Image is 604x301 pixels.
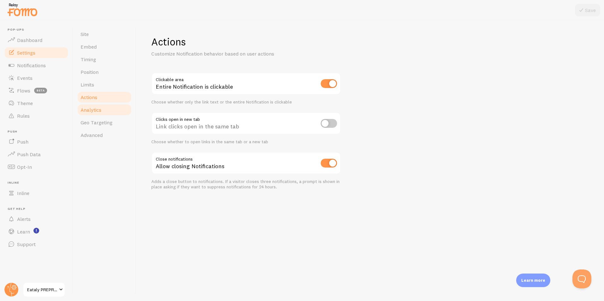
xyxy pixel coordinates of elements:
[77,91,132,103] a: Actions
[81,44,97,50] span: Embed
[81,119,112,126] span: Geo Targeting
[4,225,69,238] a: Learn
[4,187,69,199] a: Inline
[77,103,132,116] a: Analytics
[17,87,30,94] span: Flows
[77,40,132,53] a: Embed
[8,207,69,211] span: Get Help
[4,46,69,59] a: Settings
[4,148,69,161] a: Push Data
[151,179,341,190] div: Adds a close button to notifications. If a visitor closes three notifications, a prompt is shown ...
[4,213,69,225] a: Alerts
[8,130,69,134] span: Push
[77,53,132,66] a: Timing
[17,50,35,56] span: Settings
[77,28,132,40] a: Site
[17,62,46,68] span: Notifications
[4,161,69,173] a: Opt-In
[77,78,132,91] a: Limits
[17,241,36,247] span: Support
[7,2,38,18] img: fomo-relay-logo-orange.svg
[81,81,94,88] span: Limits
[27,286,57,293] span: Eataly PREPROD
[4,109,69,122] a: Rules
[17,151,41,157] span: Push Data
[81,132,103,138] span: Advanced
[17,37,42,43] span: Dashboard
[516,274,550,287] div: Learn more
[17,113,30,119] span: Rules
[33,228,39,233] svg: <p>Watch New Feature Tutorials!</p>
[17,216,31,222] span: Alerts
[151,35,341,48] h1: Actions
[77,129,132,141] a: Advanced
[34,88,47,93] span: beta
[4,238,69,251] a: Support
[81,56,96,62] span: Timing
[23,282,65,297] a: Eataly PREPROD
[17,75,33,81] span: Events
[4,72,69,84] a: Events
[77,116,132,129] a: Geo Targeting
[4,135,69,148] a: Push
[17,190,29,196] span: Inline
[8,28,69,32] span: Pop-ups
[81,94,97,100] span: Actions
[4,84,69,97] a: Flows beta
[81,31,89,37] span: Site
[151,152,341,175] div: Allow closing Notifications
[4,34,69,46] a: Dashboard
[151,99,341,105] div: Choose whether only the link text or the entire Notification is clickable
[77,66,132,78] a: Position
[17,100,33,106] span: Theme
[151,112,341,135] div: Link clicks open in the same tab
[151,50,303,57] p: Customize Notification behavior based on user actions
[8,181,69,185] span: Inline
[151,73,341,96] div: Entire Notification is clickable
[17,228,30,235] span: Learn
[17,164,32,170] span: Opt-In
[4,59,69,72] a: Notifications
[81,69,99,75] span: Position
[521,277,545,283] p: Learn more
[4,97,69,109] a: Theme
[17,139,28,145] span: Push
[572,269,591,288] iframe: Help Scout Beacon - Open
[81,107,101,113] span: Analytics
[151,139,341,145] div: Choose whether to open links in the same tab or a new tab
